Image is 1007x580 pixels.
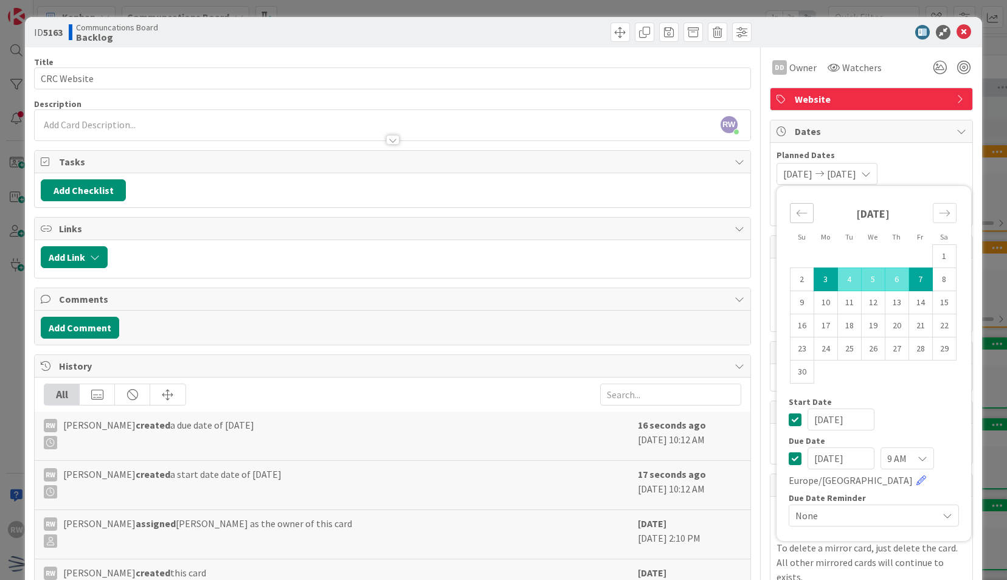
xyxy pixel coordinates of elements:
[777,149,966,162] span: Planned Dates
[41,317,119,339] button: Add Comment
[798,232,806,241] small: Su
[885,314,908,337] td: Choose Thursday, 11/20/2025 12:00 PM as your check-in date. It’s available.
[933,203,957,223] div: Move forward to switch to the next month.
[34,25,63,40] span: ID
[932,291,956,314] td: Choose Saturday, 11/15/2025 12:00 PM as your check-in date. It’s available.
[790,203,814,223] div: Move backward to switch to the previous month.
[59,154,728,169] span: Tasks
[908,291,932,314] td: Choose Friday, 11/14/2025 12:00 PM as your check-in date. It’s available.
[600,384,741,406] input: Search...
[136,419,170,431] b: created
[856,207,890,221] strong: [DATE]
[861,291,885,314] td: Choose Wednesday, 11/12/2025 12:00 PM as your check-in date. It’s available.
[932,314,956,337] td: Choose Saturday, 11/22/2025 12:00 PM as your check-in date. It’s available.
[63,565,206,580] span: [PERSON_NAME] this card
[43,26,63,38] b: 5163
[41,246,108,268] button: Add Link
[932,268,956,291] td: Choose Saturday, 11/08/2025 12:00 PM as your check-in date. It’s available.
[932,245,956,268] td: Choose Saturday, 11/01/2025 12:00 PM as your check-in date. It’s available.
[940,232,948,241] small: Sa
[34,98,81,109] span: Description
[908,314,932,337] td: Choose Friday, 11/21/2025 12:00 PM as your check-in date. It’s available.
[885,291,908,314] td: Choose Thursday, 11/13/2025 12:00 PM as your check-in date. It’s available.
[59,292,728,306] span: Comments
[814,291,837,314] td: Choose Monday, 11/10/2025 12:00 PM as your check-in date. It’s available.
[795,124,950,139] span: Dates
[789,494,866,502] span: Due Date Reminder
[789,473,913,488] span: Europe/[GEOGRAPHIC_DATA]
[44,517,57,531] div: RW
[868,232,877,241] small: We
[44,384,80,405] div: All
[795,507,932,524] span: None
[814,337,837,361] td: Choose Monday, 11/24/2025 12:00 PM as your check-in date. It’s available.
[845,232,853,241] small: Tu
[721,116,738,133] span: RW
[932,337,956,361] td: Choose Saturday, 11/29/2025 12:00 PM as your check-in date. It’s available.
[789,60,817,75] span: Owner
[777,192,970,398] div: Calendar
[59,359,728,373] span: History
[638,467,741,503] div: [DATE] 10:12 AM
[44,567,57,580] div: RW
[790,314,814,337] td: Choose Sunday, 11/16/2025 12:00 PM as your check-in date. It’s available.
[638,419,706,431] b: 16 seconds ago
[795,92,950,106] span: Website
[136,468,170,480] b: created
[790,291,814,314] td: Choose Sunday, 11/09/2025 12:00 PM as your check-in date. It’s available.
[887,450,907,467] span: 9 AM
[861,268,885,291] td: Selected. Wednesday, 11/05/2025 12:00 PM
[41,179,126,201] button: Add Checklist
[885,337,908,361] td: Choose Thursday, 11/27/2025 12:00 PM as your check-in date. It’s available.
[837,291,861,314] td: Choose Tuesday, 11/11/2025 12:00 PM as your check-in date. It’s available.
[892,232,901,241] small: Th
[44,468,57,482] div: RW
[34,67,750,89] input: type card name here...
[790,361,814,384] td: Choose Sunday, 11/30/2025 12:00 PM as your check-in date. It’s available.
[59,221,728,236] span: Links
[837,268,861,291] td: Selected. Tuesday, 11/04/2025 12:00 PM
[790,337,814,361] td: Choose Sunday, 11/23/2025 12:00 PM as your check-in date. It’s available.
[76,22,158,32] span: Communcations Board
[783,167,812,181] span: [DATE]
[638,567,666,579] b: [DATE]
[837,337,861,361] td: Choose Tuesday, 11/25/2025 12:00 PM as your check-in date. It’s available.
[638,516,741,553] div: [DATE] 2:10 PM
[789,398,832,406] span: Start Date
[638,468,706,480] b: 17 seconds ago
[842,60,882,75] span: Watchers
[814,268,837,291] td: Selected as start date. Monday, 11/03/2025 12:00 PM
[772,60,787,75] div: DD
[136,517,176,530] b: assigned
[814,314,837,337] td: Choose Monday, 11/17/2025 12:00 PM as your check-in date. It’s available.
[638,418,741,454] div: [DATE] 10:12 AM
[136,567,170,579] b: created
[861,314,885,337] td: Choose Wednesday, 11/19/2025 12:00 PM as your check-in date. It’s available.
[789,437,825,445] span: Due Date
[908,337,932,361] td: Choose Friday, 11/28/2025 12:00 PM as your check-in date. It’s available.
[63,467,282,499] span: [PERSON_NAME] a start date date of [DATE]
[821,232,830,241] small: Mo
[827,167,856,181] span: [DATE]
[63,516,352,548] span: [PERSON_NAME] [PERSON_NAME] as the owner of this card
[917,232,923,241] small: Fr
[34,57,54,67] label: Title
[808,447,874,469] input: MM/DD/YYYY
[808,409,874,430] input: MM/DD/YYYY
[908,268,932,291] td: Selected as end date. Friday, 11/07/2025 12:00 PM
[837,314,861,337] td: Choose Tuesday, 11/18/2025 12:00 PM as your check-in date. It’s available.
[885,268,908,291] td: Selected. Thursday, 11/06/2025 12:00 PM
[76,32,158,42] b: Backlog
[44,419,57,432] div: RW
[861,337,885,361] td: Choose Wednesday, 11/26/2025 12:00 PM as your check-in date. It’s available.
[790,268,814,291] td: Choose Sunday, 11/02/2025 12:00 PM as your check-in date. It’s available.
[638,517,666,530] b: [DATE]
[63,418,254,449] span: [PERSON_NAME] a due date of [DATE]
